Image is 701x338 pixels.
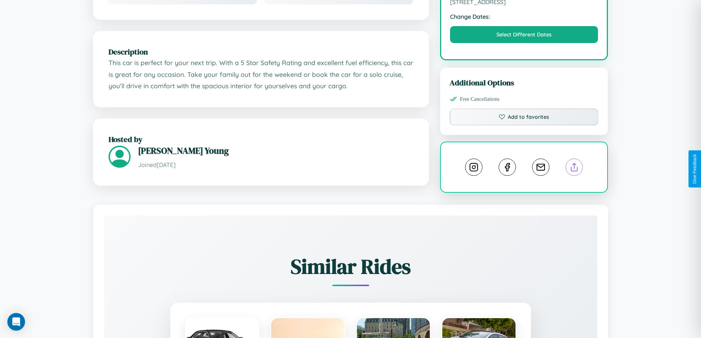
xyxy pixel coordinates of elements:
h3: [PERSON_NAME] Young [138,145,414,157]
p: Joined [DATE] [138,160,414,170]
div: Give Feedback [692,154,697,184]
strong: Change Dates: [450,13,598,20]
p: This car is perfect for your next trip. With a 5 Star Safety Rating and excellent fuel efficiency... [109,57,414,92]
h3: Additional Options [450,77,599,88]
div: Open Intercom Messenger [7,313,25,331]
button: Select Different Dates [450,26,598,43]
h2: Hosted by [109,134,414,145]
span: Free Cancellations [460,96,500,102]
button: Add to favorites [450,108,599,125]
h2: Similar Rides [130,252,571,281]
h2: Description [109,46,414,57]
